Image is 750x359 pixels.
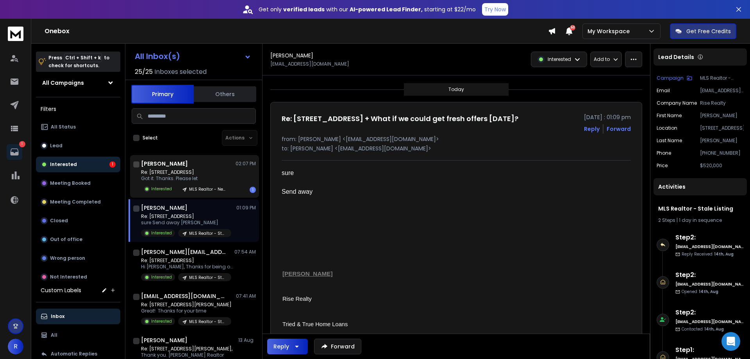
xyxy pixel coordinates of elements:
[51,124,76,130] p: All Status
[141,169,231,175] p: Re: [STREET_ADDRESS]
[675,345,744,355] h6: Step 1 :
[282,187,510,196] div: Send away
[141,204,187,212] h1: [PERSON_NAME]
[682,289,718,295] p: Opened
[141,264,235,270] p: Hi [PERSON_NAME], Thanks for being open
[658,53,694,61] p: Lead Details
[700,125,744,131] p: [STREET_ADDRESS]
[270,61,349,67] p: [EMAIL_ADDRESS][DOMAIN_NAME]
[657,75,692,81] button: Campaign
[36,75,120,91] button: All Campaigns
[699,289,718,295] span: 14th, Aug
[282,321,348,327] span: Tried & True Home Loans
[675,319,744,325] h6: [EMAIL_ADDRESS][DOMAIN_NAME]
[141,302,232,308] p: Re: [STREET_ADDRESS][PERSON_NAME]
[700,113,744,119] p: [PERSON_NAME]
[657,150,671,156] p: Phone
[50,199,101,205] p: Meeting Completed
[151,186,172,192] p: Interested
[129,48,257,64] button: All Inbox(s)
[151,230,172,236] p: Interested
[682,326,724,332] p: Contacted
[42,79,84,87] h1: All Campaigns
[700,163,744,169] p: $520,000
[675,270,744,280] h6: Step 2 :
[141,220,231,226] p: sure Send away [PERSON_NAME]
[482,3,508,16] button: Try Now
[189,230,227,236] p: MLS Realtor - Stale Listing
[50,236,82,243] p: Out of office
[236,293,256,299] p: 07:41 AM
[36,104,120,114] h3: Filters
[141,160,188,168] h1: [PERSON_NAME]
[570,25,575,30] span: 50
[658,217,675,223] span: 2 Steps
[686,27,731,35] p: Get Free Credits
[48,54,109,70] p: Press to check for shortcuts.
[36,157,120,172] button: Interested1
[484,5,506,13] p: Try Now
[714,251,734,257] span: 14th, Aug
[36,269,120,285] button: Not Interested
[131,85,194,104] button: Primary
[189,275,227,280] p: MLS Realtor - Stale Listing
[657,125,677,131] p: location
[141,248,227,256] h1: [PERSON_NAME][EMAIL_ADDRESS][PERSON_NAME][DOMAIN_NAME]
[270,52,313,59] h1: [PERSON_NAME]
[584,113,631,121] p: [DATE] : 01:09 pm
[7,144,22,160] a: 1
[194,86,256,103] button: Others
[50,274,87,280] p: Not Interested
[36,327,120,343] button: All
[282,270,333,277] a: [PERSON_NAME]
[448,86,464,93] p: Today
[143,135,158,141] label: Select
[236,161,256,167] p: 02:07 PM
[314,339,361,354] button: Forward
[282,168,510,178] div: sure
[654,178,747,195] div: Activities
[45,27,548,36] h1: Onebox
[657,75,684,81] p: Campaign
[151,318,172,324] p: Interested
[657,138,682,144] p: Last Name
[657,113,682,119] p: First Name
[700,100,744,106] p: Rise Realty
[50,180,91,186] p: Meeting Booked
[19,141,25,147] p: 1
[679,217,722,223] span: 1 day in sequence
[109,161,116,168] div: 1
[721,332,740,351] div: Open Intercom Messenger
[548,56,571,63] p: Interested
[238,337,256,343] p: 13 Aug
[657,163,668,169] p: Price
[658,217,742,223] div: |
[267,339,308,354] button: Reply
[50,255,85,261] p: Wrong person
[154,67,207,77] h3: Inboxes selected
[8,339,23,354] button: R
[657,88,670,94] p: Email
[584,125,600,133] button: Reply
[675,281,744,287] h6: [EMAIL_ADDRESS][DOMAIN_NAME]
[141,336,187,344] h1: [PERSON_NAME]
[51,332,57,338] p: All
[36,119,120,135] button: All Status
[189,319,227,325] p: MLS Realtor - Stale Listing
[50,218,68,224] p: Closed
[283,5,325,13] strong: verified leads
[135,67,153,77] span: 25 / 25
[587,27,633,35] p: My Workspace
[36,194,120,210] button: Meeting Completed
[141,352,232,358] p: Thank you. [PERSON_NAME] Realtor
[64,53,102,62] span: Ctrl + Shift + k
[259,5,476,13] p: Get only with our starting at $22/mo
[675,244,744,250] h6: [EMAIL_ADDRESS][DOMAIN_NAME]
[658,205,742,213] h1: MLS Realtor - Stale Listing
[282,113,518,124] h1: Re: [STREET_ADDRESS] + What if we could get fresh offers [DATE]?
[36,232,120,247] button: Out of office
[700,75,744,81] p: MLS Realtor - Stale Listing
[141,292,227,300] h1: [EMAIL_ADDRESS][DOMAIN_NAME]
